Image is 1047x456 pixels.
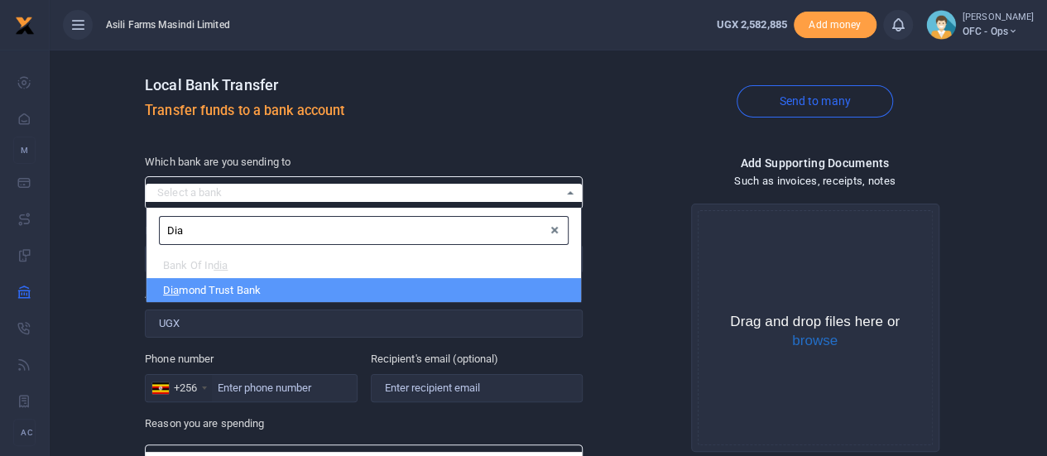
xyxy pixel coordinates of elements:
img: profile-user [926,10,956,40]
li: Ac [13,419,36,446]
div: +256 [174,380,197,396]
li: Wallet ballance [709,17,793,33]
h4: Add supporting Documents [596,154,1034,172]
a: Send to many [737,85,892,118]
input: Enter account number [145,245,357,273]
a: Add money [794,17,877,30]
span: Add money [794,12,877,39]
li: Bank Of In [146,253,581,278]
small: [PERSON_NAME] [963,11,1034,25]
label: Phone number [145,351,214,367]
button: browse [792,334,838,348]
span: UGX 2,582,885 [716,18,786,31]
span: Select a bank [157,185,559,201]
label: Amount you want to send [145,286,265,303]
input: Enter phone number [145,374,357,402]
input: UGX [145,310,583,338]
span: OFC - Ops [963,24,1034,39]
a: profile-user [PERSON_NAME] OFC - Ops [926,10,1034,40]
span: dia [214,259,228,271]
label: Recipient's account number [145,223,276,239]
li: Toup your wallet [794,12,877,39]
input: Enter recipient email [371,374,583,402]
h4: Such as invoices, receipts, notes [596,172,1034,190]
li: M [13,137,36,164]
div: Drag and drop files here or [699,313,932,351]
span: Dia [163,284,179,296]
div: Uganda: +256 [146,375,212,401]
span: Asili Farms Masindi Limited [99,17,237,32]
label: Which bank are you sending to [145,154,291,170]
a: logo-small logo-large logo-large [15,18,35,31]
h5: Transfer funds to a bank account [145,103,583,119]
li: mond Trust Bank [146,278,581,303]
a: UGX 2,582,885 [716,17,786,33]
div: File Uploader [691,204,939,452]
h4: Local Bank Transfer [145,76,583,94]
label: Reason you are spending [145,415,264,432]
img: logo-small [15,16,35,36]
label: Recipient's email (optional) [371,351,499,367]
